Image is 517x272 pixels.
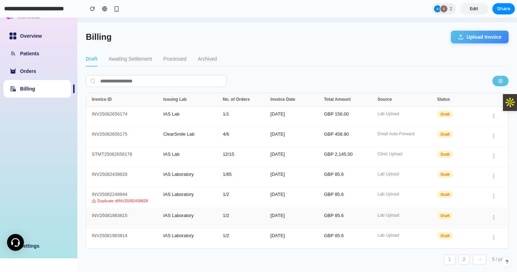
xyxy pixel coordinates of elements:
div: Source [378,80,437,85]
div: [DATE] [270,196,324,205]
button: 2 [458,237,470,247]
div: 12 / 15 [223,134,270,144]
div: IAS Laboratory [163,174,223,186]
span: Draft [437,93,453,100]
button: → [473,237,486,247]
div: 1 / 1 [223,94,270,104]
span: Draft [437,113,453,120]
div: Duplicate of INV25082439828 [92,181,163,186]
a: Overview [20,16,42,21]
button: Awaiting Settlement [109,34,152,49]
div: GBP 156.00 [324,94,377,104]
button: 1 [444,237,455,247]
div: Invoice ID [92,80,163,85]
button: Archived [198,34,217,49]
span: Share [497,5,510,12]
div: Clinic Upload [378,134,437,144]
img: Apollo.io [504,79,516,91]
div: 4 / 6 [223,114,270,124]
span: Edit [470,5,478,12]
div: GBP 85.6 [324,216,377,225]
span: Draft [437,215,453,222]
div: 1 / 2 [223,196,270,205]
a: Billing [20,68,35,74]
span: Draft [437,153,453,160]
div: GBP 458.90 [324,114,377,124]
div: IAS Laboratory [163,216,223,225]
div: 1 / 85 [223,154,270,164]
button: Upload Invoice [451,13,509,26]
div: 1 / 2 [223,174,270,186]
div: IAS Laboratory [163,154,223,164]
div: GBP 85.6 [324,196,377,205]
div: Lab Upload [378,216,437,225]
div: IAS Laboratory [163,196,223,205]
a: Settings [20,225,39,231]
div: GBP 85.6 [324,174,377,186]
div: INV25081983814 [92,216,163,225]
button: Share [492,3,515,14]
div: [DATE] [270,94,324,104]
div: INV25081983815 [92,196,163,205]
div: IAS Lab [163,94,223,104]
div: INV25082439828 [92,154,163,164]
div: Email Auto-Forward [378,114,437,124]
div: IAS Lab [163,134,223,144]
div: 1 / 2 [223,216,270,225]
div: Lab Upload [378,154,437,164]
div: INV25082248944 [92,174,163,186]
span: Draft [437,133,453,140]
div: [DATE] [270,154,324,164]
a: Edit [460,3,488,14]
div: INV25082656175 [92,114,163,124]
div: STMT25082656176 [92,134,163,144]
span: 2 [449,5,454,12]
span: 5 / page [492,239,509,245]
div: [DATE] [270,174,324,186]
a: Orders [20,51,36,56]
div: Lab Upload [378,94,437,104]
div: 2 [432,3,456,14]
div: Status [437,80,485,85]
button: Processed [163,34,186,49]
div: Issuing Lab [163,80,223,85]
button: Draft [86,34,97,49]
div: No. of Orders [223,80,270,85]
div: Total Amount [324,80,377,85]
div: Lab Upload [378,196,437,205]
div: Invoice Date [270,80,324,85]
div: [DATE] [270,114,324,124]
div: [DATE] [270,134,324,144]
div: GBP 2,145.00 [324,134,377,144]
a: Patients [20,33,39,39]
div: INV25082656174 [92,94,163,104]
div: [DATE] [270,216,324,225]
span: Draft [437,194,453,202]
div: Lab Upload [378,174,437,186]
div: GBP 85.6 [324,154,377,164]
span: Draft [437,173,453,180]
div: ClearSmile Lab [163,114,223,124]
h1: Billing [86,14,111,24]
